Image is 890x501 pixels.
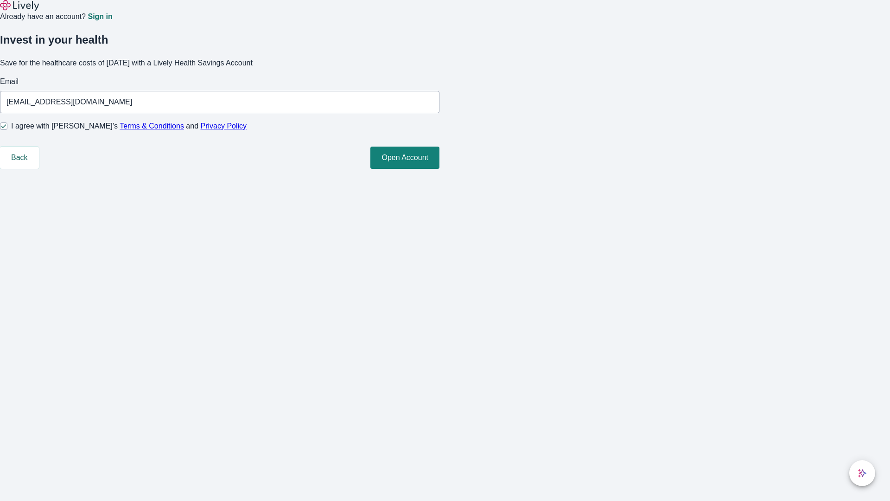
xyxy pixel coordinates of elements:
a: Privacy Policy [201,122,247,130]
button: Open Account [370,147,439,169]
button: chat [849,460,875,486]
a: Sign in [88,13,112,20]
a: Terms & Conditions [120,122,184,130]
svg: Lively AI Assistant [858,469,867,478]
span: I agree with [PERSON_NAME]’s and [11,121,247,132]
